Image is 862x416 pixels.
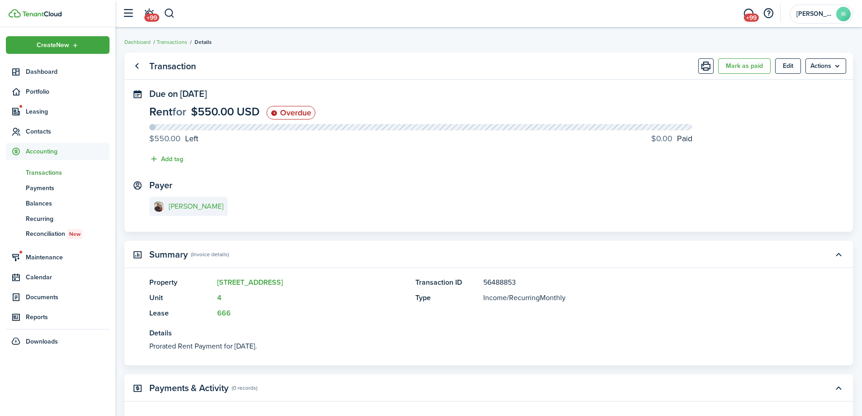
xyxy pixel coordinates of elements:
button: Add tag [149,154,183,164]
span: Calendar [26,273,110,282]
progress-caption-label-value: $0.00 [651,133,672,145]
panel-main-title: Details [149,328,801,339]
span: Downloads [26,337,58,346]
img: TenantCloud [9,9,21,18]
panel-main-description: 56488853 [483,277,801,288]
button: Open menu [805,58,846,74]
span: $550.00 USD [191,103,260,120]
e-details-info-title: [PERSON_NAME] [169,202,224,210]
span: Income [483,292,507,303]
span: +99 [744,14,759,22]
a: Reports [6,308,110,326]
img: TenantCloud [22,11,62,17]
panel-main-subtitle: (Invoice details) [191,250,229,258]
panel-main-title: Unit [149,292,213,303]
panel-main-body: Toggle accordion [124,277,853,365]
progress-caption-label: Left [149,133,198,145]
span: Leasing [26,107,110,116]
button: Toggle accordion [831,380,846,396]
panel-main-title: Property [149,277,213,288]
span: Details [195,38,212,46]
a: ReconciliationNew [6,226,110,242]
a: Payments [6,180,110,196]
span: Recurring Monthly [509,292,566,303]
span: Reports [26,312,110,322]
panel-main-title: Payer [149,180,172,191]
menu-btn: Actions [805,58,846,74]
img: Hayden Huddleston [153,201,164,212]
a: [STREET_ADDRESS] [217,277,283,287]
status: Overdue [267,106,315,120]
progress-caption-label: Paid [651,133,692,145]
a: Go back [129,58,144,74]
button: Edit [775,58,801,74]
panel-main-title: Lease [149,308,213,319]
a: Dashboard [124,38,151,46]
panel-main-subtitle: (0 records) [232,384,257,392]
button: Toggle accordion [831,247,846,262]
a: 666 [217,308,231,318]
panel-main-title: Transaction [149,61,196,72]
a: 4 [217,292,221,303]
span: Portfolio [26,87,110,96]
a: Balances [6,196,110,211]
avatar-text: RI [836,7,851,21]
span: Accounting [26,147,110,156]
span: Reconciliation [26,229,110,239]
button: Open sidebar [119,5,137,22]
a: Transactions [6,165,110,180]
button: Mark as paid [718,58,771,74]
span: Transactions [26,168,110,177]
panel-main-title: Type [415,292,479,303]
span: Due on [DATE] [149,87,207,100]
span: Create New [37,42,69,48]
panel-main-title: Summary [149,249,188,260]
panel-main-description: Prorated Rent Payment for [DATE]. [149,341,801,352]
span: Recurring [26,214,110,224]
a: Messaging [740,2,757,25]
span: Balances [26,199,110,208]
a: Transactions [157,38,187,46]
a: Hayden Huddleston[PERSON_NAME] [149,197,228,216]
span: +99 [144,14,159,22]
a: Dashboard [6,63,110,81]
span: Rent [149,103,172,120]
button: Open resource center [761,6,776,21]
a: Notifications [140,2,157,25]
span: for [172,103,186,120]
a: Recurring [6,211,110,226]
span: Documents [26,292,110,302]
span: Contacts [26,127,110,136]
span: Payments [26,183,110,193]
button: Search [164,6,175,21]
button: Print [698,58,714,74]
span: Maintenance [26,253,110,262]
span: New [69,230,81,238]
button: Open menu [6,36,110,54]
span: RANDALL INVESTMENT PROPERTIES [796,11,833,17]
span: Dashboard [26,67,110,77]
progress-caption-label-value: $550.00 [149,133,181,145]
panel-main-title: Transaction ID [415,277,479,288]
panel-main-title: Payments & Activity [149,383,229,393]
panel-main-description: / [483,292,801,303]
